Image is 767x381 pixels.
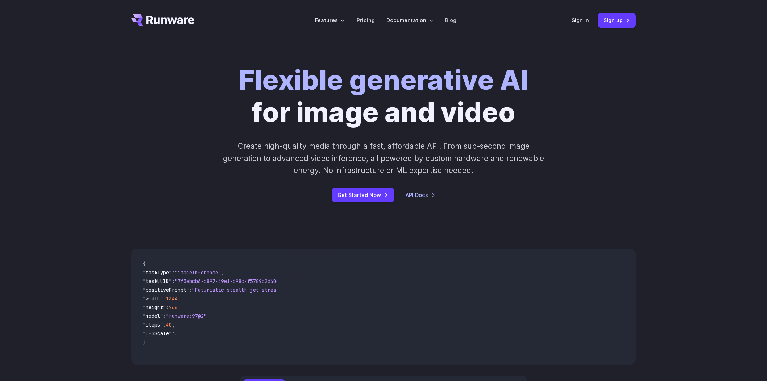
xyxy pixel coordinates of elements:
[172,330,175,337] span: :
[143,339,146,345] span: }
[166,295,178,302] span: 1344
[131,14,194,26] a: Go to /
[175,269,221,276] span: "imageInference"
[572,16,589,24] a: Sign in
[178,295,181,302] span: ,
[143,321,163,328] span: "steps"
[166,321,172,328] span: 40
[172,269,175,276] span: :
[598,13,636,27] a: Sign up
[143,304,166,311] span: "height"
[207,313,210,319] span: ,
[445,16,456,24] a: Blog
[143,313,163,319] span: "model"
[143,330,172,337] span: "CFGScale"
[143,295,163,302] span: "width"
[239,64,528,96] strong: Flexible generative AI
[143,269,172,276] span: "taskType"
[166,304,169,311] span: :
[222,140,545,176] p: Create high-quality media through a fast, affordable API. From sub-second image generation to adv...
[221,269,224,276] span: ,
[172,321,175,328] span: ,
[175,330,178,337] span: 5
[357,16,375,24] a: Pricing
[189,287,192,293] span: :
[163,321,166,328] span: :
[143,278,172,284] span: "taskUUID"
[166,313,207,319] span: "runware:97@2"
[192,287,456,293] span: "Futuristic stealth jet streaking through a neon-lit cityscape with glowing purple exhaust"
[143,261,146,267] span: {
[332,188,394,202] a: Get Started Now
[169,304,178,311] span: 768
[315,16,345,24] label: Features
[163,313,166,319] span: :
[386,16,434,24] label: Documentation
[239,64,528,128] h1: for image and video
[406,191,435,199] a: API Docs
[172,278,175,284] span: :
[175,278,285,284] span: "7f3ebcb6-b897-49e1-b98c-f5789d2d40d7"
[143,287,189,293] span: "positivePrompt"
[178,304,181,311] span: ,
[163,295,166,302] span: :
